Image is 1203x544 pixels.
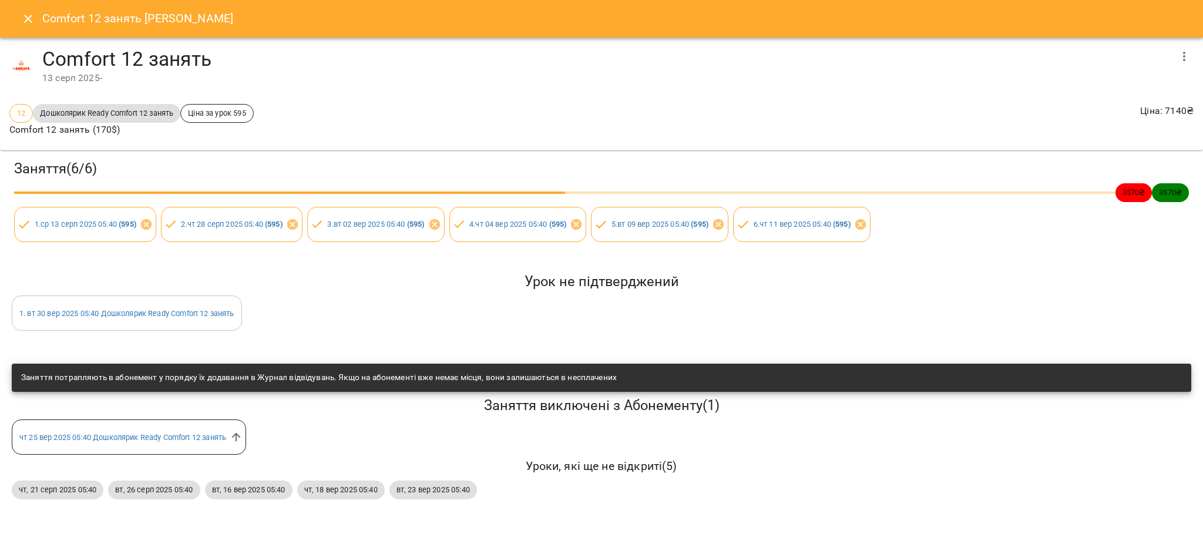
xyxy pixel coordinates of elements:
span: чт, 21 серп 2025 05:40 [12,484,103,495]
b: ( 595 ) [407,220,425,229]
div: 6.чт 11 вер 2025 05:40 (595) [733,207,871,242]
h5: Заняття виключені з Абонементу ( 1 ) [12,397,1191,415]
span: вт, 16 вер 2025 05:40 [205,484,293,495]
span: Ціна за урок 595 [181,108,253,119]
b: ( 595 ) [691,220,708,229]
a: 6.чт 11 вер 2025 05:40 (595) [754,220,851,229]
a: 1. вт 30 вер 2025 05:40 Дошколярик Ready Comfort 12 занять [19,309,234,318]
b: ( 595 ) [549,220,567,229]
span: 3570 ₴ [1115,187,1152,198]
a: 3.вт 02 вер 2025 05:40 (595) [327,220,424,229]
b: ( 595 ) [119,220,136,229]
h5: Урок не підтверджений [12,273,1191,291]
div: 13 серп 2025 - [42,71,1170,85]
span: чт, 18 вер 2025 05:40 [297,484,385,495]
button: Close [14,5,42,33]
a: 1.ср 13 серп 2025 05:40 (595) [35,220,136,229]
h6: Comfort 12 занять [PERSON_NAME] [42,9,234,28]
span: Дошколярик Ready Comfort 12 занять [33,108,180,119]
span: 3570 ₴ [1152,187,1189,198]
div: 4.чт 04 вер 2025 05:40 (595) [449,207,587,242]
a: 5.вт 09 вер 2025 05:40 (595) [611,220,708,229]
b: ( 595 ) [265,220,283,229]
div: 3.вт 02 вер 2025 05:40 (595) [307,207,445,242]
span: вт, 26 серп 2025 05:40 [108,484,200,495]
h3: Заняття ( 6 / 6 ) [14,160,1189,178]
span: 12 [10,108,32,119]
a: 4.чт 04 вер 2025 05:40 (595) [469,220,566,229]
div: 2.чт 28 серп 2025 05:40 (595) [161,207,303,242]
div: чт 25 вер 2025 05:40 Дошколярик Ready Comfort 12 занять [12,419,246,455]
h4: Comfort 12 занять [42,47,1170,71]
div: Заняття потрапляють в абонемент у порядку їх додавання в Журнал відвідувань. Якщо на абонементі в... [21,367,617,388]
b: ( 595 ) [833,220,851,229]
img: 86f377443daa486b3a215227427d088a.png [9,54,33,78]
p: Comfort 12 занять (170$) [9,123,254,137]
a: 2.чт 28 серп 2025 05:40 (595) [181,220,282,229]
h6: Уроки, які ще не відкриті ( 5 ) [12,457,1191,475]
p: Ціна : 7140 ₴ [1140,104,1194,118]
div: 5.вт 09 вер 2025 05:40 (595) [591,207,728,242]
div: 1.ср 13 серп 2025 05:40 (595) [14,207,156,242]
a: чт 25 вер 2025 05:40 Дошколярик Ready Comfort 12 занять [19,433,226,442]
span: вт, 23 вер 2025 05:40 [389,484,477,495]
